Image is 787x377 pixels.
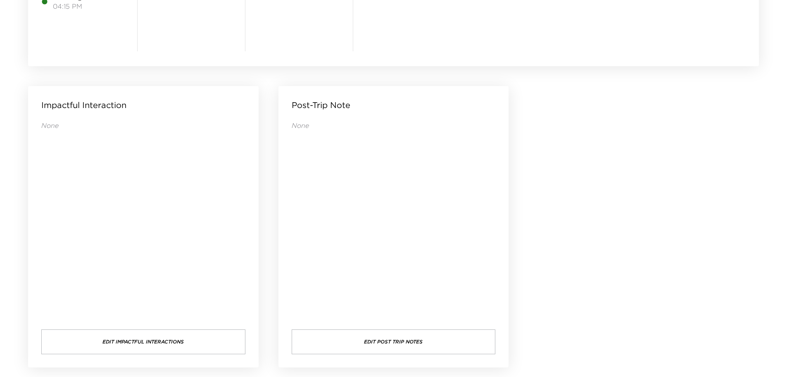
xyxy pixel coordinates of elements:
[41,99,126,111] p: Impactful Interaction
[41,121,245,130] p: None
[41,329,245,354] button: Edit Impactful Interactions
[53,2,114,11] span: 04:15 PM
[292,99,350,111] p: Post-Trip Note
[292,121,496,130] p: None
[292,329,496,354] button: Edit Post Trip Notes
